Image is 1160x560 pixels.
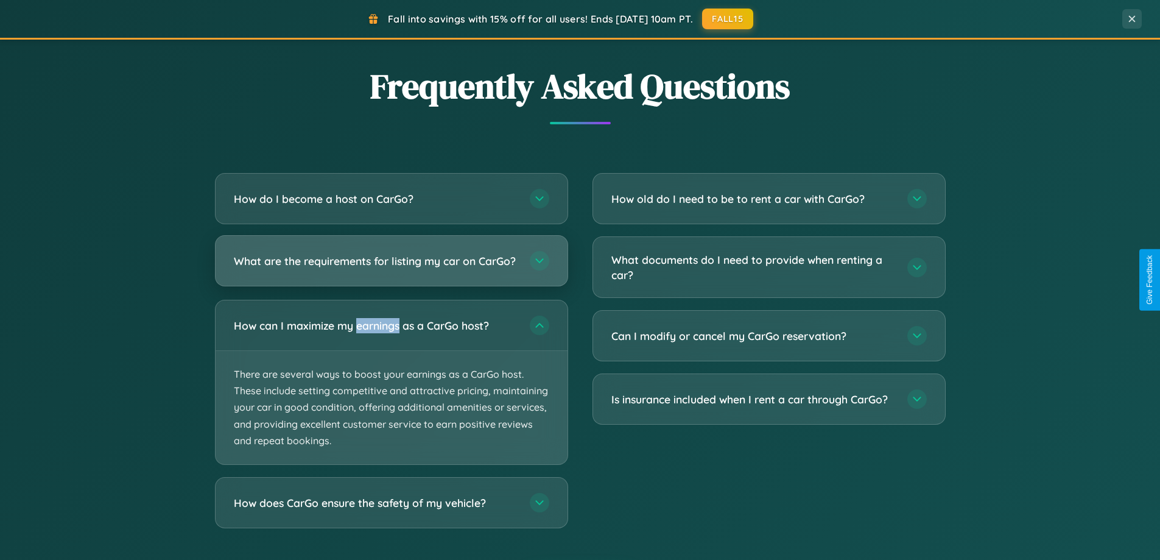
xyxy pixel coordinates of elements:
[388,13,693,25] span: Fall into savings with 15% off for all users! Ends [DATE] 10am PT.
[702,9,753,29] button: FALL15
[234,495,518,511] h3: How does CarGo ensure the safety of my vehicle?
[1145,255,1154,305] div: Give Feedback
[215,63,946,110] h2: Frequently Asked Questions
[611,328,895,344] h3: Can I modify or cancel my CarGo reservation?
[234,318,518,333] h3: How can I maximize my earnings as a CarGo host?
[234,253,518,269] h3: What are the requirements for listing my car on CarGo?
[611,252,895,282] h3: What documents do I need to provide when renting a car?
[216,351,568,464] p: There are several ways to boost your earnings as a CarGo host. These include setting competitive ...
[611,191,895,207] h3: How old do I need to be to rent a car with CarGo?
[611,392,895,407] h3: Is insurance included when I rent a car through CarGo?
[234,191,518,207] h3: How do I become a host on CarGo?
